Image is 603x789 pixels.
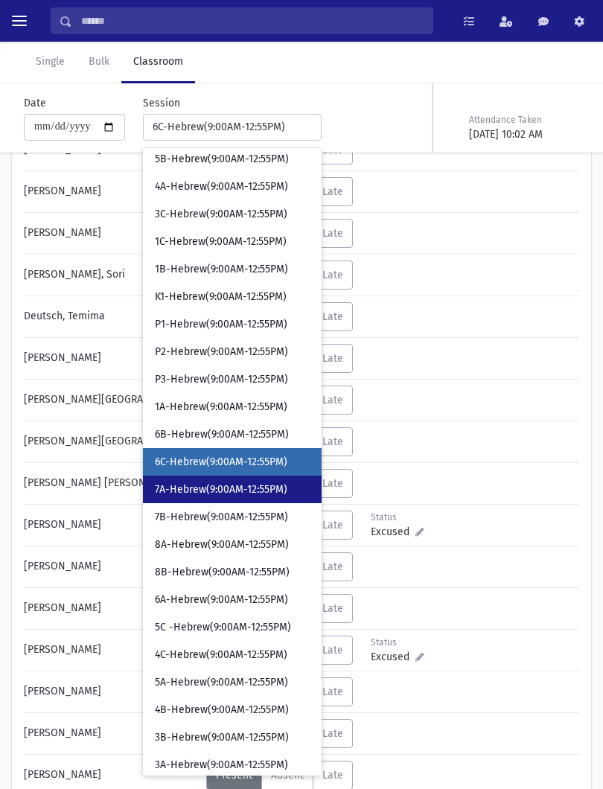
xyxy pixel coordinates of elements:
span: 7B-Hebrew(9:00AM-12:55PM) [155,510,288,525]
span: 3C-Hebrew(9:00AM-12:55PM) [155,207,287,222]
span: Late [322,227,343,240]
div: [PERSON_NAME] [16,177,206,206]
span: 4A-Hebrew(9:00AM-12:55PM) [155,179,288,194]
span: P2-Hebrew(9:00AM-12:55PM) [155,345,288,360]
div: [PERSON_NAME] [16,552,206,581]
span: Late [322,560,343,573]
div: Status [371,511,437,524]
span: 1A-Hebrew(9:00AM-12:55PM) [155,400,287,415]
span: K1-Hebrew(9:00AM-12:55PM) [155,290,287,304]
button: 6C-Hebrew(9:00AM-12:55PM) [143,114,322,141]
span: Late [322,394,343,406]
span: 5B-Hebrew(9:00AM-12:55PM) [155,152,289,167]
div: [PERSON_NAME] [16,344,206,373]
div: Status [371,636,437,649]
div: [PERSON_NAME] [PERSON_NAME] [16,469,206,498]
span: 8A-Hebrew(9:00AM-12:55PM) [155,537,289,552]
span: 8B-Hebrew(9:00AM-12:55PM) [155,565,290,580]
span: P3-Hebrew(9:00AM-12:55PM) [155,372,288,387]
div: [PERSON_NAME] [16,677,206,706]
div: [PERSON_NAME] [16,719,206,748]
div: [DATE] 10:02 AM [469,127,576,142]
span: Late [322,644,343,657]
div: [PERSON_NAME][GEOGRAPHIC_DATA] [16,386,206,415]
a: Single [24,42,77,83]
span: Late [322,310,343,323]
span: 1C-Hebrew(9:00AM-12:55PM) [155,234,287,249]
span: Late [322,435,343,448]
span: 4C-Hebrew(9:00AM-12:55PM) [155,648,287,662]
div: Attendance Taken [469,113,576,127]
a: Bulk [77,42,121,83]
span: P1-Hebrew(9:00AM-12:55PM) [155,317,287,332]
span: 5A-Hebrew(9:00AM-12:55PM) [155,675,288,690]
span: 7A-Hebrew(9:00AM-12:55PM) [155,482,287,497]
span: 4B-Hebrew(9:00AM-12:55PM) [155,703,289,718]
button: toggle menu [6,7,33,34]
span: Late [322,519,343,531]
div: [PERSON_NAME] [16,594,206,623]
div: [PERSON_NAME] [16,636,206,665]
div: [PERSON_NAME], Sori [16,261,206,290]
div: Deutsch, Temima [16,302,206,331]
span: Late [322,477,343,490]
span: Late [322,269,343,281]
div: 6C-Hebrew(9:00AM-12:55PM) [153,119,300,135]
input: Search [72,7,433,34]
span: Late [322,185,343,198]
div: [PERSON_NAME][GEOGRAPHIC_DATA] [16,427,206,456]
span: 6B-Hebrew(9:00AM-12:55PM) [155,427,289,442]
span: 1B-Hebrew(9:00AM-12:55PM) [155,262,288,277]
span: Late [322,602,343,615]
span: Late [322,686,343,698]
label: Date [24,95,46,111]
div: [PERSON_NAME] [16,511,206,540]
span: Excused [371,524,415,540]
span: Late [322,352,343,365]
div: [PERSON_NAME] [16,219,206,248]
span: 3A-Hebrew(9:00AM-12:55PM) [155,758,288,773]
span: 6C-Hebrew(9:00AM-12:55PM) [155,455,287,470]
span: 6A-Hebrew(9:00AM-12:55PM) [155,592,288,607]
span: 5C -Hebrew(9:00AM-12:55PM) [155,620,291,635]
span: 3B-Hebrew(9:00AM-12:55PM) [155,730,289,745]
label: Session [143,95,180,111]
a: Classroom [121,42,195,83]
span: Excused [371,649,415,665]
